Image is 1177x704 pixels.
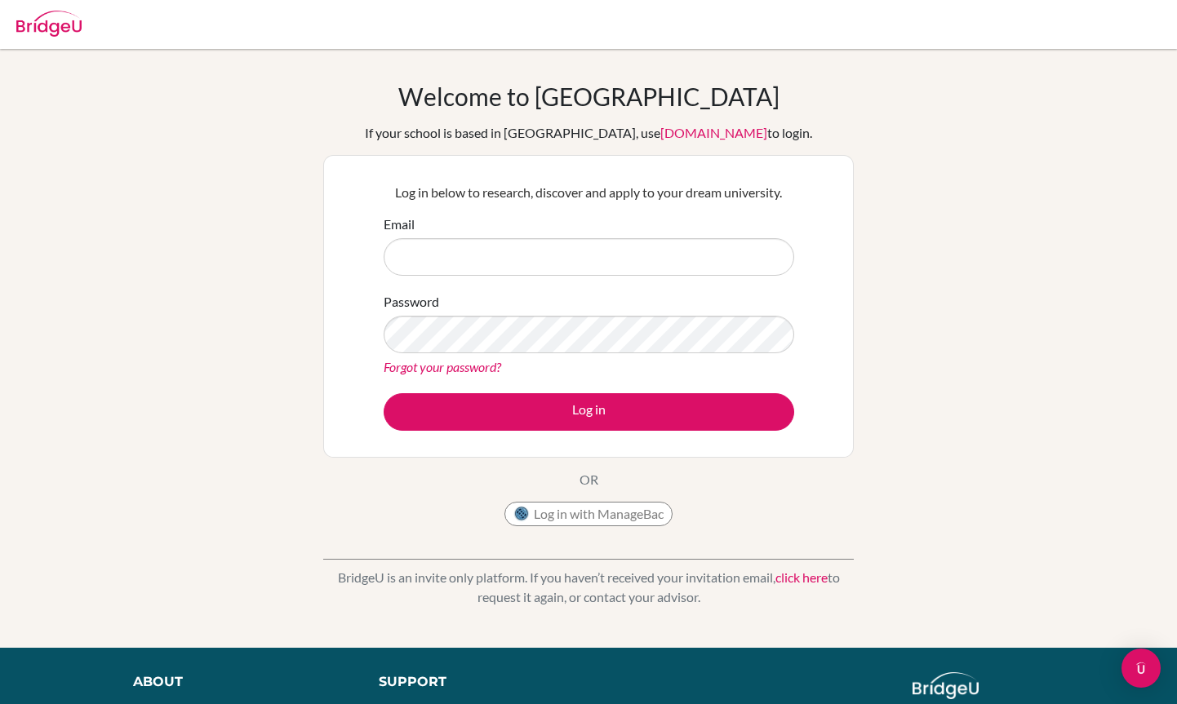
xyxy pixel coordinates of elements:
[384,359,501,374] a: Forgot your password?
[379,672,571,692] div: Support
[580,470,598,489] p: OR
[775,569,828,585] a: click here
[323,568,854,607] p: BridgeU is an invite only platform. If you haven’t received your invitation email, to request it ...
[1121,649,1161,688] div: Open Intercom Messenger
[504,502,673,526] button: Log in with ManageBac
[384,292,439,312] label: Password
[384,183,794,202] p: Log in below to research, discover and apply to your dream university.
[398,82,779,111] h1: Welcome to [GEOGRAPHIC_DATA]
[384,215,415,234] label: Email
[133,672,343,692] div: About
[365,123,812,143] div: If your school is based in [GEOGRAPHIC_DATA], use to login.
[384,393,794,431] button: Log in
[660,125,767,140] a: [DOMAIN_NAME]
[913,672,979,699] img: logo_white@2x-f4f0deed5e89b7ecb1c2cc34c3e3d731f90f0f143d5ea2071677605dd97b5244.png
[16,11,82,37] img: Bridge-U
